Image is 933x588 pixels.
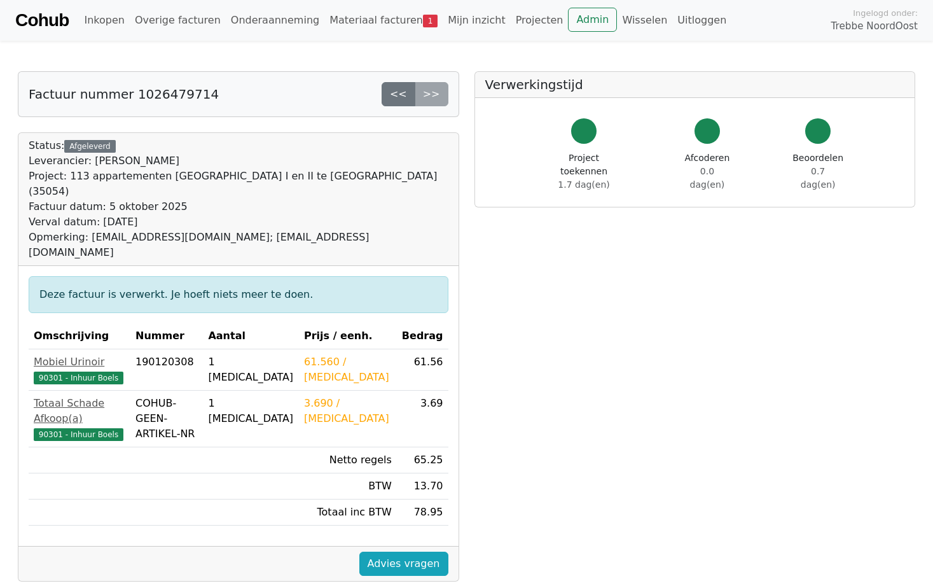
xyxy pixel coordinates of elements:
[801,166,836,190] span: 0.7 dag(en)
[397,391,448,447] td: 3.69
[34,354,125,370] div: Mobiel Urinoir
[29,153,448,169] div: Leverancier: [PERSON_NAME]
[672,8,731,33] a: Uitloggen
[546,151,622,192] div: Project toekennen
[130,349,203,391] td: 190120308
[130,8,226,33] a: Overige facturen
[304,354,392,385] div: 61.560 / [MEDICAL_DATA]
[397,500,448,526] td: 78.95
[29,230,448,260] div: Opmerking: [EMAIL_ADDRESS][DOMAIN_NAME]; [EMAIL_ADDRESS][DOMAIN_NAME]
[208,354,294,385] div: 1 [MEDICAL_DATA]
[853,7,918,19] span: Ingelogd onder:
[208,396,294,426] div: 1 [MEDICAL_DATA]
[203,323,299,349] th: Aantal
[568,8,617,32] a: Admin
[34,372,123,384] span: 90301 - Inhuur Boels
[359,552,448,576] a: Advies vragen
[443,8,511,33] a: Mijn inzicht
[683,151,732,192] div: Afcoderen
[79,8,129,33] a: Inkopen
[397,323,448,349] th: Bedrag
[34,354,125,385] a: Mobiel Urinoir90301 - Inhuur Boels
[558,179,609,190] span: 1.7 dag(en)
[304,396,392,426] div: 3.690 / [MEDICAL_DATA]
[29,138,448,260] div: Status:
[299,447,397,473] td: Netto regels
[34,396,125,442] a: Totaal Schade Afkoop(a)90301 - Inhuur Boels
[831,19,918,34] span: Trebbe NoordOost
[29,276,448,313] div: Deze factuur is verwerkt. Je hoeft niets meer te doen.
[299,323,397,349] th: Prijs / eenh.
[130,323,203,349] th: Nummer
[34,396,125,426] div: Totaal Schade Afkoop(a)
[299,473,397,500] td: BTW
[15,5,69,36] a: Cohub
[29,214,448,230] div: Verval datum: [DATE]
[34,428,123,441] span: 90301 - Inhuur Boels
[792,151,843,192] div: Beoordelen
[397,473,448,500] td: 13.70
[617,8,672,33] a: Wisselen
[29,323,130,349] th: Omschrijving
[64,140,115,153] div: Afgeleverd
[130,391,203,447] td: COHUB-GEEN-ARTIKEL-NR
[29,87,219,102] h5: Factuur nummer 1026479714
[29,169,448,199] div: Project: 113 appartementen [GEOGRAPHIC_DATA] I en II te [GEOGRAPHIC_DATA] (35054)
[397,349,448,391] td: 61.56
[511,8,569,33] a: Projecten
[299,500,397,526] td: Totaal inc BTW
[324,8,443,33] a: Materiaal facturen1
[226,8,324,33] a: Onderaanneming
[382,82,415,106] a: <<
[29,199,448,214] div: Factuur datum: 5 oktober 2025
[423,15,438,27] span: 1
[397,447,448,473] td: 65.25
[485,77,905,92] h5: Verwerkingstijd
[690,166,725,190] span: 0.0 dag(en)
